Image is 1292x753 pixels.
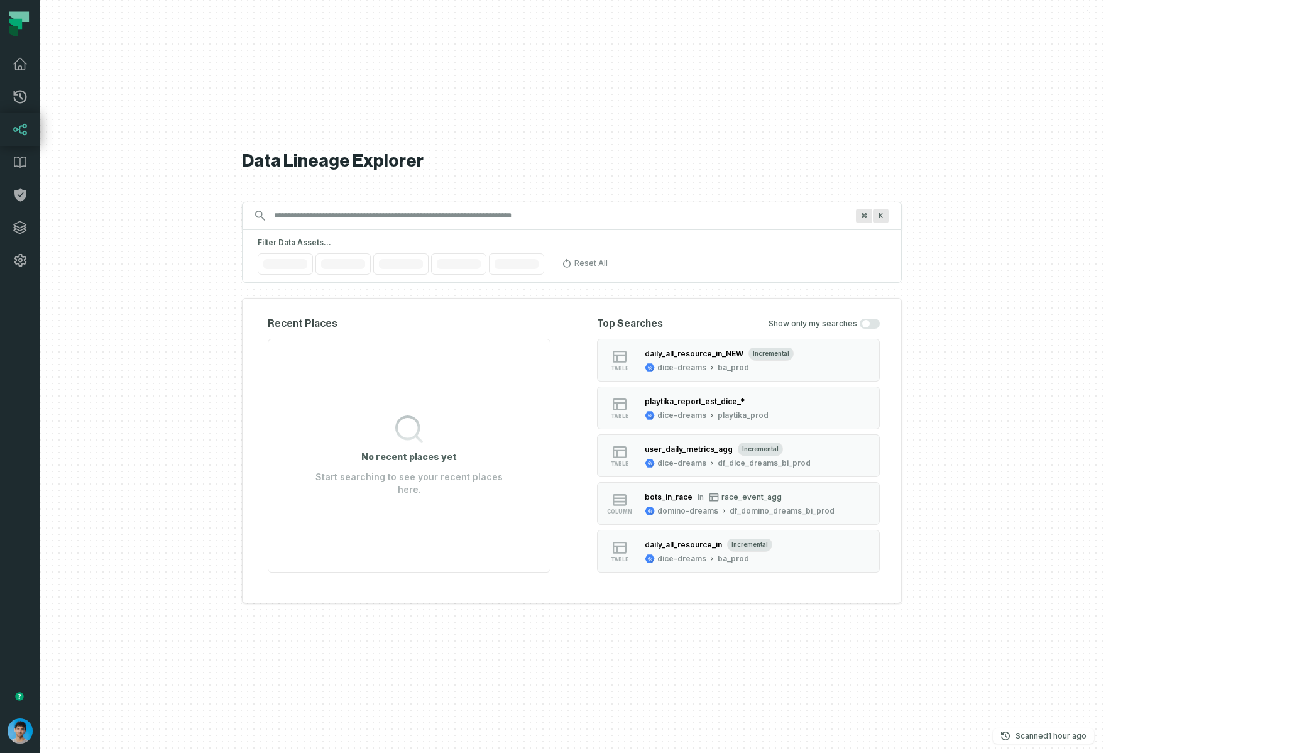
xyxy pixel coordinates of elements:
[856,209,872,223] span: Press ⌘ + K to focus the search bar
[1016,730,1087,742] p: Scanned
[14,691,25,702] div: Tooltip anchor
[873,209,889,223] span: Press ⌘ + K to focus the search bar
[1048,731,1087,740] relative-time: Sep 22, 2025, 12:01 PM GMT+3
[242,150,902,172] h1: Data Lineage Explorer
[8,718,33,744] img: avatar of Omri Ildis
[993,728,1094,744] button: Scanned[DATE] 12:01:59 PM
